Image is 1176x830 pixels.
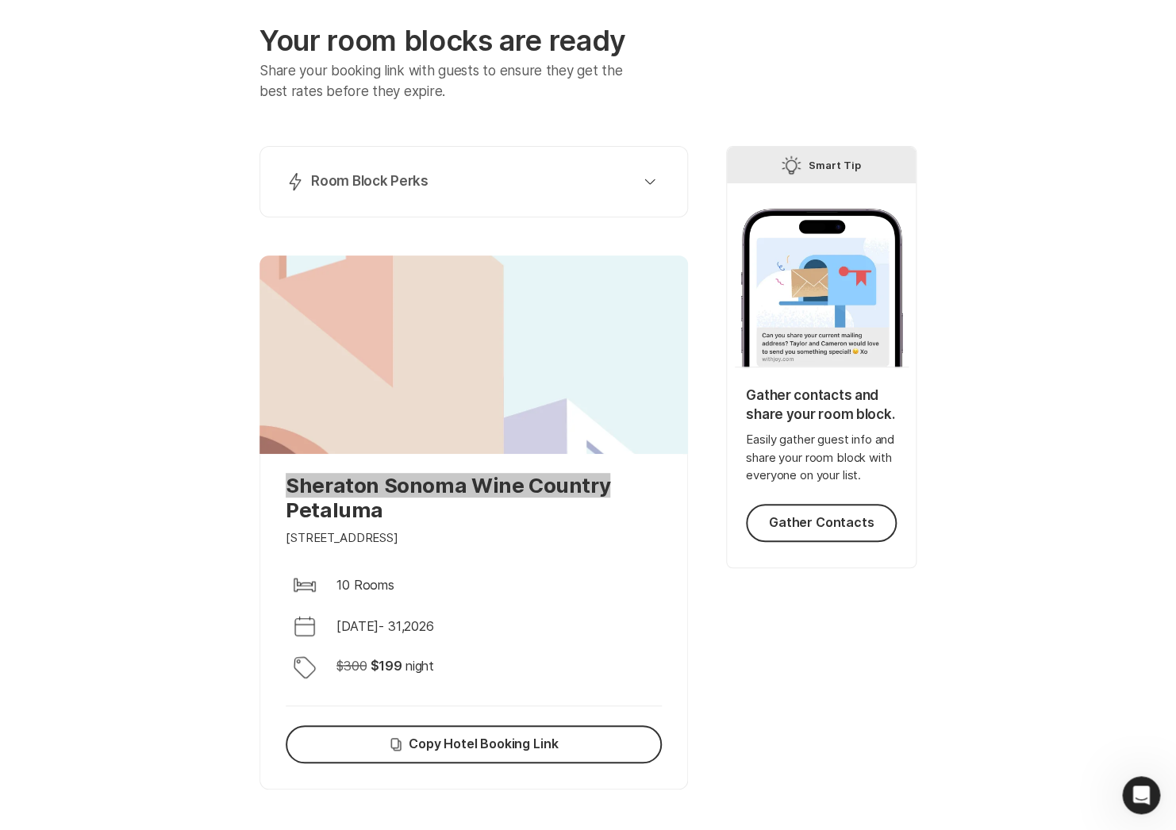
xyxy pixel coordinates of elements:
p: Easily gather guest info and share your room block with everyone on your list. [746,431,897,485]
p: Gather contacts and share your room block. [746,386,897,425]
p: night [405,656,434,675]
p: Your room blocks are ready [259,24,688,58]
p: [DATE] - 31 , 2026 [336,617,434,636]
p: [STREET_ADDRESS] [286,529,398,548]
button: Gather Contacts [746,504,897,542]
button: Copy Hotel Booking Link [286,725,662,763]
p: 10 Rooms [336,575,394,594]
p: Room Block Perks [311,172,429,191]
p: $ 199 [370,656,402,675]
iframe: Intercom live chat [1122,776,1160,814]
p: Sheraton Sonoma Wine Country Petaluma [286,473,662,522]
button: Room Block Perks [279,166,668,198]
p: Share your booking link with guests to ensure they get the best rates before they expire. [259,61,646,102]
p: $ 300 [336,656,367,675]
p: Smart Tip [809,156,861,175]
